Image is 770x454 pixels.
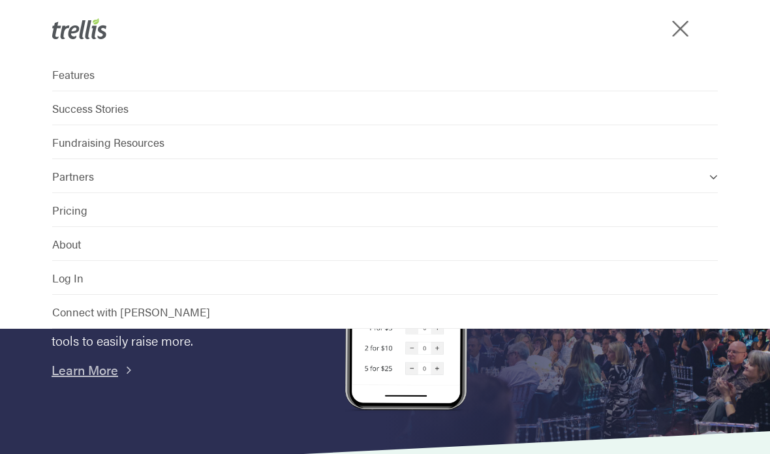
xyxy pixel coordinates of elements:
[52,18,107,39] img: Trellis
[52,168,94,184] span: Partners
[52,67,95,82] span: Features
[52,159,718,193] a: Partners
[52,236,81,252] span: About
[52,304,210,320] span: Connect with [PERSON_NAME]
[52,193,718,227] a: Pricing
[52,100,129,116] span: Success Stories
[52,227,718,261] a: About
[52,360,118,379] a: Learn More
[52,202,87,218] span: Pricing
[52,57,718,91] a: Features
[52,91,718,125] a: Success Stories
[52,295,718,329] a: Connect with [PERSON_NAME]
[52,134,164,150] span: Fundraising Resources
[52,261,718,295] a: Log In
[675,22,690,35] a: Navigation Menu
[52,270,84,286] span: Log In
[52,125,718,159] a: Fundraising Resources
